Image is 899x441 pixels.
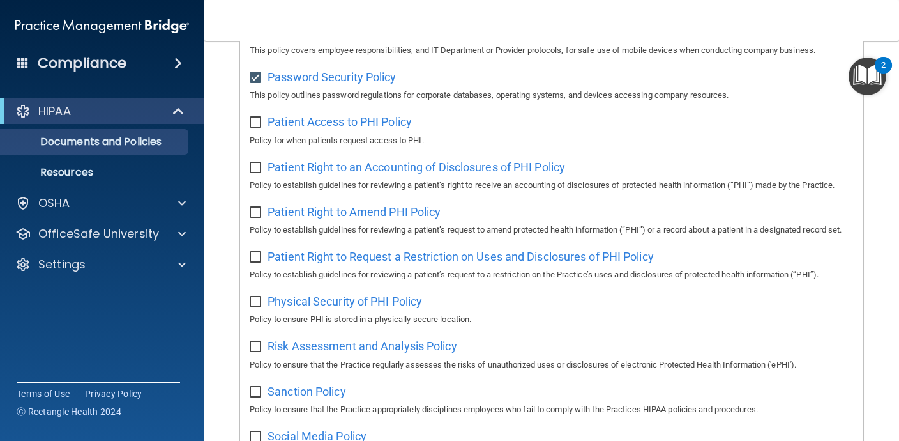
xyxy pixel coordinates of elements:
span: Patient Access to PHI Policy [268,115,412,128]
p: Policy to establish guidelines for reviewing a patient’s request to a restriction on the Practice... [250,267,854,282]
h4: Compliance [38,54,126,72]
p: HIPAA [38,104,71,119]
p: Policy to ensure that the Practice regularly assesses the risks of unauthorized uses or disclosur... [250,357,854,373]
span: Password Security Policy [268,70,396,84]
span: Sanction Policy [268,385,346,398]
a: Privacy Policy [85,387,142,400]
a: OfficeSafe University [15,226,186,242]
p: Documents and Policies [8,135,183,148]
span: Ⓒ Rectangle Health 2024 [17,405,121,418]
img: PMB logo [15,13,189,39]
p: Policy to ensure that the Practice appropriately disciplines employees who fail to comply with th... [250,402,854,417]
p: OfficeSafe University [38,226,159,242]
span: Physical Security of PHI Policy [268,295,422,308]
a: Settings [15,257,186,272]
a: OSHA [15,196,186,211]
span: Risk Assessment and Analysis Policy [268,339,457,353]
span: Patient Right to an Accounting of Disclosures of PHI Policy [268,160,565,174]
p: Policy to ensure PHI is stored in a physically secure location. [250,312,854,327]
span: Patient Right to Amend PHI Policy [268,205,441,219]
p: This policy outlines password regulations for corporate databases, operating systems, and devices... [250,88,854,103]
div: 2 [881,65,886,82]
p: Policy to establish guidelines for reviewing a patient’s request to amend protected health inform... [250,222,854,238]
a: Terms of Use [17,387,70,400]
button: Open Resource Center, 2 new notifications [849,58,886,95]
p: Settings [38,257,86,272]
p: Policy for when patients request access to PHI. [250,133,854,148]
p: This policy covers employee responsibilities, and IT Department or Provider protocols, for safe u... [250,43,854,58]
p: Resources [8,166,183,179]
a: HIPAA [15,104,185,119]
p: Policy to establish guidelines for reviewing a patient’s right to receive an accounting of disclo... [250,178,854,193]
span: Patient Right to Request a Restriction on Uses and Disclosures of PHI Policy [268,250,654,263]
p: OSHA [38,196,70,211]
